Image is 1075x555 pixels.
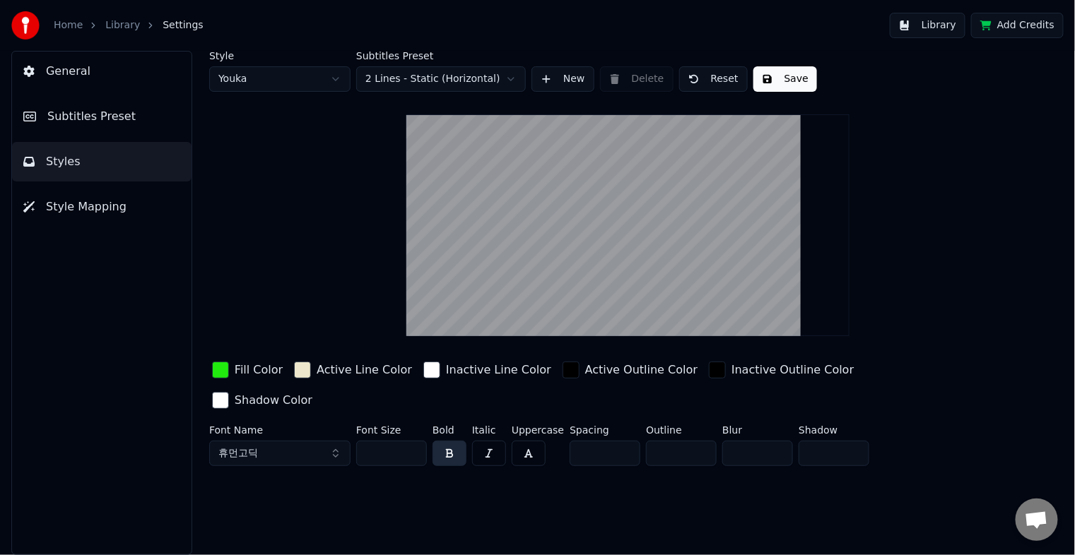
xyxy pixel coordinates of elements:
[560,359,700,381] button: Active Outline Color
[163,18,203,32] span: Settings
[291,359,415,381] button: Active Line Color
[472,425,506,435] label: Italic
[512,425,564,435] label: Uppercase
[421,359,554,381] button: Inactive Line Color
[209,389,315,412] button: Shadow Color
[12,52,192,91] button: General
[12,187,192,227] button: Style Mapping
[971,13,1064,38] button: Add Credits
[235,392,312,409] div: Shadow Color
[531,66,594,92] button: New
[12,142,192,181] button: Styles
[356,425,427,435] label: Font Size
[218,446,258,460] span: 휴먼고딕
[356,51,526,61] label: Subtitles Preset
[105,18,140,32] a: Library
[732,362,854,378] div: Inactive Outline Color
[433,425,466,435] label: Bold
[799,425,869,435] label: Shadow
[706,359,857,381] button: Inactive Outline Color
[585,362,698,378] div: Active Outline Color
[446,362,551,378] div: Inactive Line Color
[46,63,90,80] span: General
[679,66,748,92] button: Reset
[209,359,286,381] button: Fill Color
[12,97,192,136] button: Subtitles Preset
[54,18,83,32] a: Home
[753,66,817,92] button: Save
[646,425,717,435] label: Outline
[235,362,283,378] div: Fill Color
[46,153,81,170] span: Styles
[46,198,127,215] span: Style Mapping
[1016,499,1058,541] a: 채팅 열기
[54,18,204,32] nav: breadcrumb
[722,425,793,435] label: Blur
[209,425,351,435] label: Font Name
[47,108,136,125] span: Subtitles Preset
[11,11,40,40] img: youka
[317,362,412,378] div: Active Line Color
[570,425,640,435] label: Spacing
[890,13,965,38] button: Library
[209,51,351,61] label: Style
